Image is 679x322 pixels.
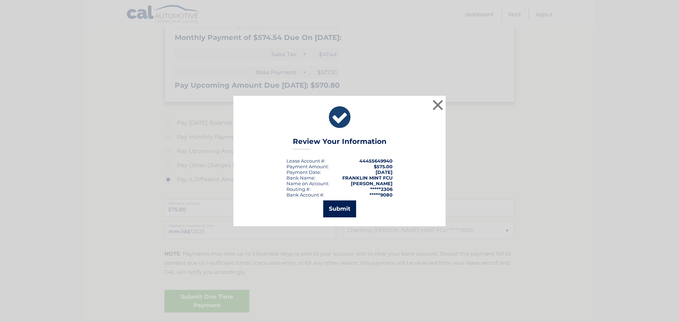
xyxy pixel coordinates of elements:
[374,164,393,169] span: $575.00
[286,181,329,186] div: Name on Account:
[286,158,325,164] div: Lease Account #:
[351,181,393,186] strong: [PERSON_NAME]
[286,175,315,181] div: Bank Name:
[359,158,393,164] strong: 44455649940
[286,192,324,198] div: Bank Account #:
[323,200,356,217] button: Submit
[286,169,321,175] div: :
[293,137,387,150] h3: Review Your Information
[431,98,445,112] button: ×
[286,169,320,175] span: Payment Date
[376,169,393,175] span: [DATE]
[286,186,311,192] div: Routing #:
[342,175,393,181] strong: FRANKLIN MINT FCU
[286,164,329,169] div: Payment Amount:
